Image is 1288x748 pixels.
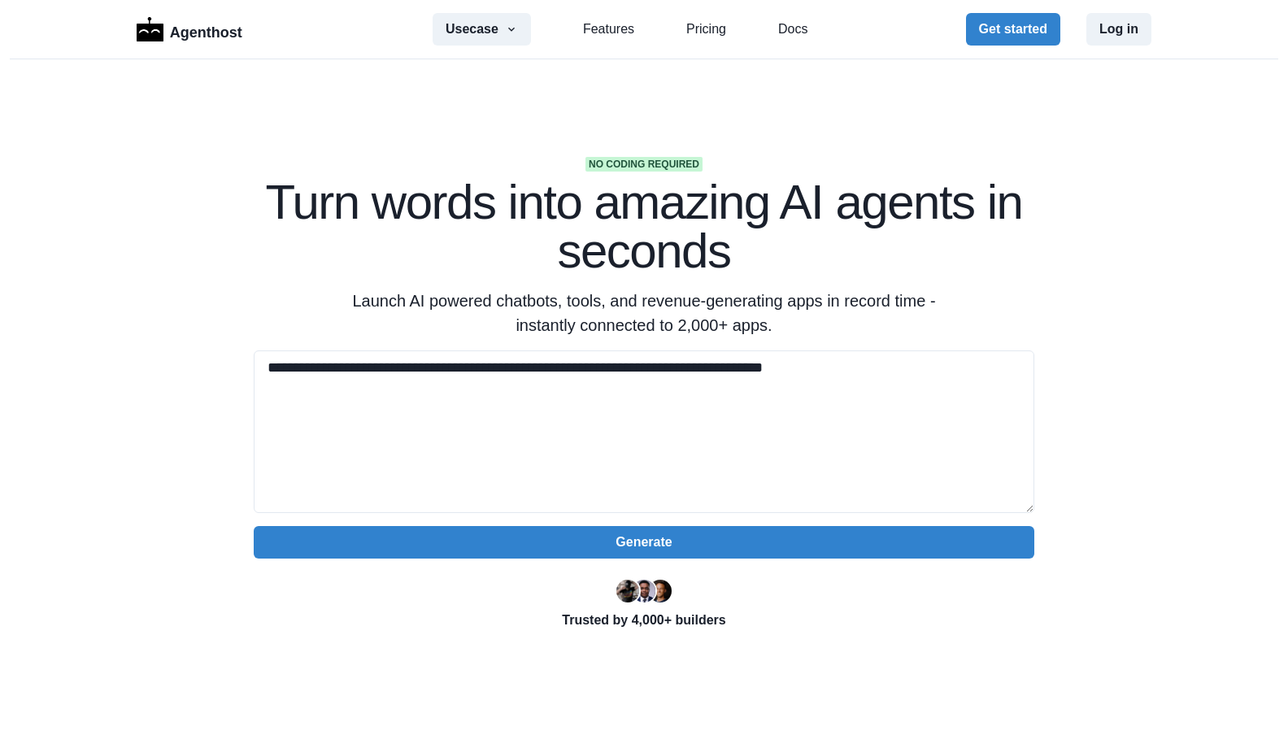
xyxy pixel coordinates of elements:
[778,20,807,39] a: Docs
[966,13,1060,46] button: Get started
[585,157,703,172] span: No coding required
[583,20,634,39] a: Features
[137,17,163,41] img: Logo
[649,580,672,602] img: Kent Dodds
[1086,13,1151,46] button: Log in
[433,13,531,46] button: Usecase
[616,580,639,602] img: Ryan Florence
[254,526,1034,559] button: Generate
[254,611,1034,630] p: Trusted by 4,000+ builders
[686,20,726,39] a: Pricing
[254,178,1034,276] h1: Turn words into amazing AI agents in seconds
[332,289,956,337] p: Launch AI powered chatbots, tools, and revenue-generating apps in record time - instantly connect...
[137,15,242,44] a: LogoAgenthost
[633,580,655,602] img: Segun Adebayo
[170,15,242,44] p: Agenthost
